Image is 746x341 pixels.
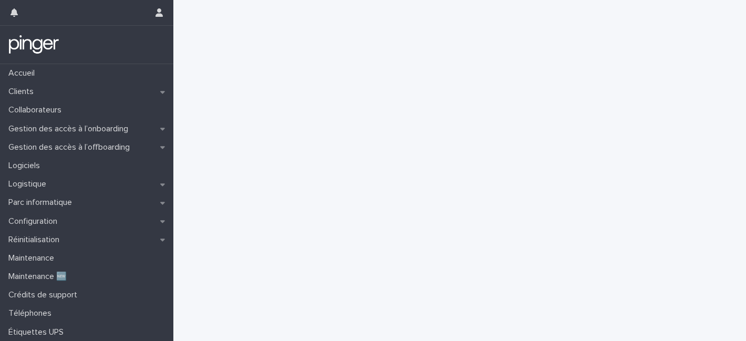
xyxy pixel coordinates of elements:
[4,198,80,208] p: Parc informatique
[8,34,59,55] img: mTgBEunGTSyRkCgitkcU
[4,327,72,337] p: Étiquettes UPS
[4,161,48,171] p: Logiciels
[4,142,138,152] p: Gestion des accès à l’offboarding
[4,124,137,134] p: Gestion des accès à l’onboarding
[4,290,86,300] p: Crédits de support
[4,253,63,263] p: Maintenance
[4,68,43,78] p: Accueil
[4,308,60,318] p: Téléphones
[4,272,75,282] p: Maintenance 🆕
[4,105,70,115] p: Collaborateurs
[4,235,68,245] p: Réinitialisation
[4,87,42,97] p: Clients
[4,179,55,189] p: Logistique
[4,216,66,226] p: Configuration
